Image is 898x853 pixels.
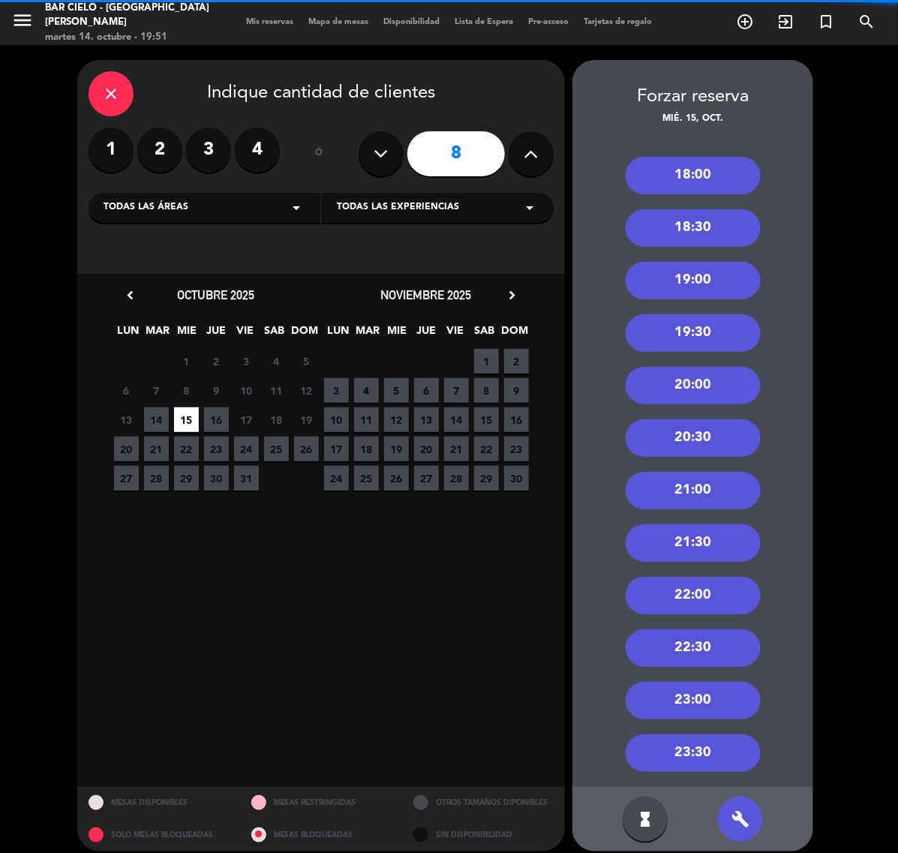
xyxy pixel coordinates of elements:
span: 9 [504,378,529,403]
div: SOLO MESAS BLOQUEADAS [77,819,240,851]
span: MAR [356,322,380,347]
span: 27 [414,466,439,491]
span: 9 [204,378,229,403]
div: Forzar reserva [572,83,813,112]
span: 3 [234,349,259,374]
span: 24 [234,437,259,461]
i: add_circle_outline [736,13,754,31]
i: build [731,810,749,828]
i: chevron_left [122,287,138,303]
span: SAB [263,322,287,347]
div: Indique cantidad de clientes [89,71,554,116]
span: 30 [204,466,229,491]
span: 3 [324,378,349,403]
span: 1 [474,349,499,374]
span: 5 [294,349,319,374]
span: VIE [233,322,258,347]
div: 23:30 [626,734,761,772]
span: 18 [354,437,379,461]
div: Bar Cielo - [GEOGRAPHIC_DATA][PERSON_NAME] [45,1,213,30]
span: 10 [324,407,349,432]
span: 19 [294,407,319,432]
span: octubre 2025 [178,287,255,302]
div: SIN DISPONIBILIDAD [402,819,565,851]
i: search [857,13,875,31]
span: 7 [444,378,469,403]
span: VIE [443,322,468,347]
span: Disponibilidad [376,18,447,26]
span: 14 [444,407,469,432]
div: 22:30 [626,629,761,667]
span: 14 [144,407,169,432]
div: 21:30 [626,524,761,562]
span: 12 [384,407,409,432]
span: 19 [384,437,409,461]
div: OTROS TAMAÑOS DIPONIBLES [402,787,565,819]
span: 21 [144,437,169,461]
span: 16 [204,407,229,432]
i: turned_in_not [817,13,835,31]
i: exit_to_app [776,13,794,31]
span: 28 [144,466,169,491]
span: 11 [264,378,289,403]
i: arrow_drop_down [521,199,539,217]
span: DOM [502,322,527,347]
div: MESAS RESTRINGIDAS [240,787,403,819]
span: 18 [264,407,289,432]
div: mié. 15, oct. [572,112,813,127]
span: 26 [294,437,319,461]
span: MIE [385,322,410,347]
span: JUE [204,322,229,347]
div: ó [295,128,344,180]
span: Todas las áreas [104,200,188,215]
i: arrow_drop_down [287,199,305,217]
span: 31 [234,466,259,491]
div: 18:30 [626,209,761,247]
span: 11 [354,407,379,432]
span: 29 [474,466,499,491]
span: 23 [504,437,529,461]
span: 24 [324,466,349,491]
span: 4 [354,378,379,403]
span: 16 [504,407,529,432]
div: 18:00 [626,157,761,194]
span: Mapa de mesas [301,18,376,26]
span: 15 [174,407,199,432]
span: 13 [414,407,439,432]
i: chevron_right [504,287,520,303]
span: 12 [294,378,319,403]
span: 13 [114,407,139,432]
i: close [102,85,120,103]
div: 20:00 [626,367,761,404]
span: 21 [444,437,469,461]
span: 22 [474,437,499,461]
div: 19:00 [626,262,761,299]
span: 1 [174,349,199,374]
span: 10 [234,378,259,403]
span: 8 [174,378,199,403]
span: Mis reservas [239,18,301,26]
span: 30 [504,466,529,491]
button: menu [11,9,34,37]
span: 5 [384,378,409,403]
i: hourglass_full [636,810,654,828]
label: 4 [235,128,280,173]
label: 3 [186,128,231,173]
span: 6 [414,378,439,403]
span: Pre-acceso [521,18,576,26]
span: 17 [234,407,259,432]
span: Todas las experiencias [337,200,459,215]
span: 2 [204,349,229,374]
span: SAB [473,322,497,347]
span: 4 [264,349,289,374]
span: Lista de Espera [447,18,521,26]
span: LUN [116,322,141,347]
span: 20 [114,437,139,461]
div: 23:00 [626,682,761,719]
div: MESAS BLOQUEADAS [240,819,403,851]
span: 8 [474,378,499,403]
span: MIE [175,322,200,347]
div: martes 14. octubre - 19:51 [45,30,213,45]
span: LUN [326,322,351,347]
span: 7 [144,378,169,403]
